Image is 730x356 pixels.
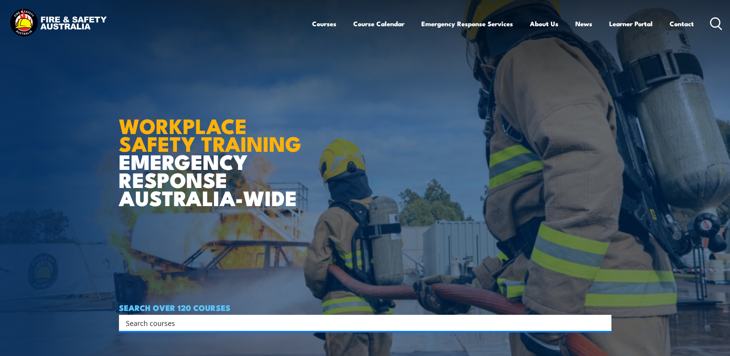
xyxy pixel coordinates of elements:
a: Learner Portal [609,13,653,34]
strong: WORKPLACE SAFETY TRAINING [119,109,301,159]
a: Emergency Response Services [421,13,513,34]
a: News [575,13,592,34]
form: Search form [127,317,596,328]
button: Search magnifier button [598,317,609,328]
a: Contact [670,13,694,34]
h1: EMERGENCY RESPONSE AUSTRALIA-WIDE [119,97,307,207]
a: Course Calendar [353,13,404,34]
a: Courses [312,13,336,34]
a: About Us [530,13,558,34]
h4: SEARCH OVER 120 COURSES [119,303,611,312]
input: Search input [126,317,595,329]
